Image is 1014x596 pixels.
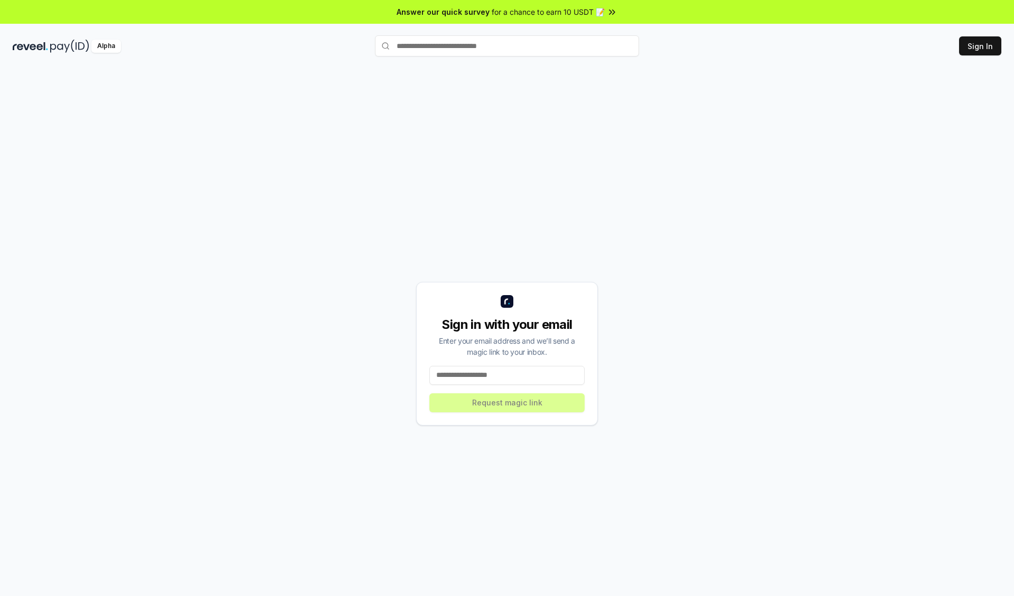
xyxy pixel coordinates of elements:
img: reveel_dark [13,40,48,53]
div: Sign in with your email [429,316,585,333]
img: logo_small [501,295,513,308]
button: Sign In [959,36,1001,55]
div: Enter your email address and we’ll send a magic link to your inbox. [429,335,585,357]
span: for a chance to earn 10 USDT 📝 [492,6,605,17]
span: Answer our quick survey [397,6,490,17]
img: pay_id [50,40,89,53]
div: Alpha [91,40,121,53]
